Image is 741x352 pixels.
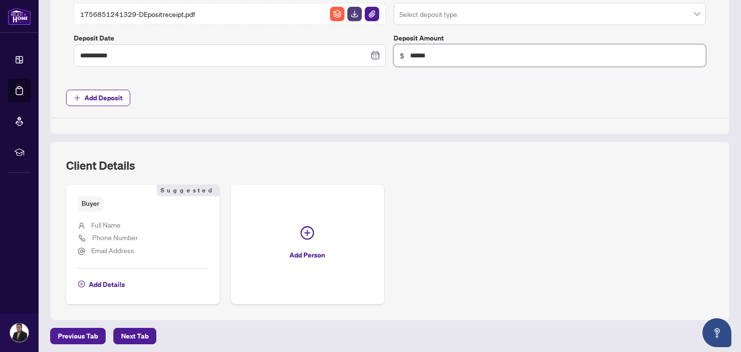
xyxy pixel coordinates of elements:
[74,33,386,43] label: Deposit Date
[347,7,362,21] img: File Download
[394,33,706,43] label: Deposit Amount
[10,324,28,342] img: Profile Icon
[289,247,325,263] span: Add Person
[400,50,404,61] span: $
[157,185,220,196] span: Suggested
[66,90,130,106] button: Add Deposit
[92,233,138,242] span: Phone Number
[80,9,195,19] span: 1756851241329-DEpositreceipt.pdf
[329,6,345,22] button: File Archive
[91,220,121,229] span: Full Name
[301,226,314,240] span: plus-circle
[78,281,85,287] span: plus-circle
[231,185,384,304] button: Add Person
[78,196,103,211] span: Buyer
[58,328,98,344] span: Previous Tab
[66,158,135,173] h2: Client Details
[84,90,123,106] span: Add Deposit
[347,6,362,22] button: File Download
[8,7,31,25] img: logo
[330,7,344,21] img: File Archive
[78,276,125,293] button: Add Details
[702,318,731,347] button: Open asap
[121,328,149,344] span: Next Tab
[91,246,134,255] span: Email Address
[50,328,106,344] button: Previous Tab
[364,6,380,22] button: File Attachement
[74,3,386,25] span: 1756851241329-DEpositreceipt.pdfFile ArchiveFile DownloadFile Attachement
[89,277,125,292] span: Add Details
[113,328,156,344] button: Next Tab
[365,7,379,21] img: File Attachement
[74,95,81,101] span: plus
